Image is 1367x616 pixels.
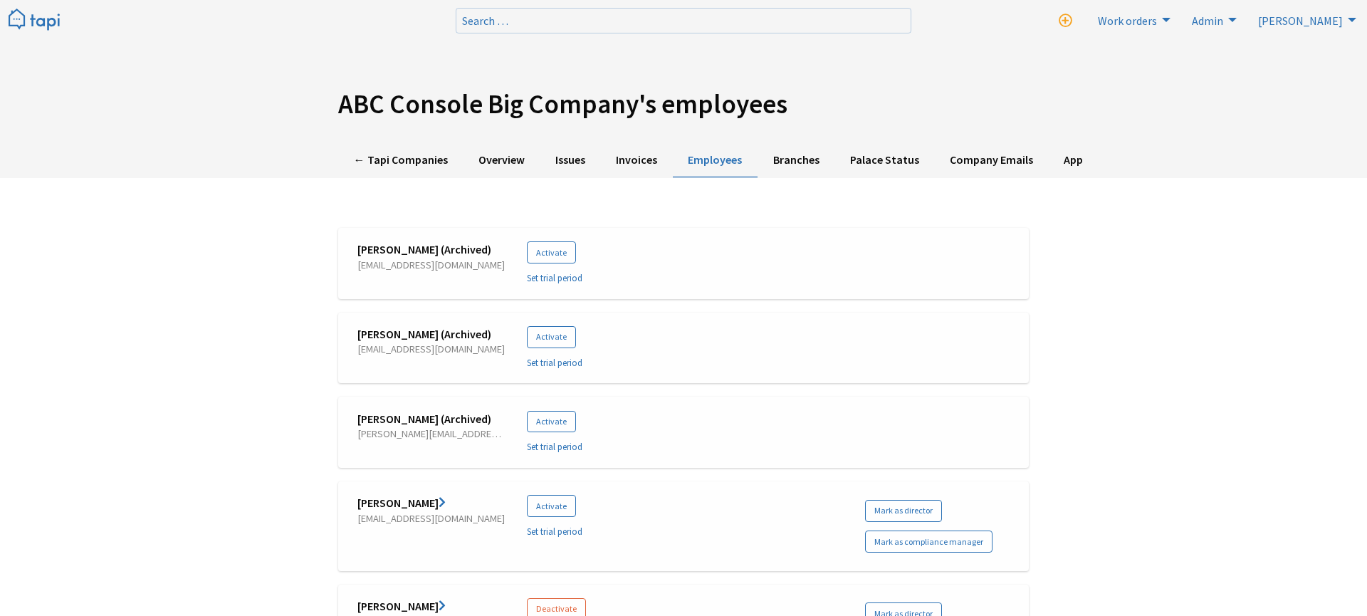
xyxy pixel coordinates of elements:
[527,272,582,283] a: Set trial period
[1183,9,1240,31] a: Admin
[1049,143,1099,178] a: App
[527,411,576,433] button: Activate
[1089,9,1174,31] a: Work orders
[527,326,576,348] button: Activate
[1250,9,1360,31] a: [PERSON_NAME]
[527,441,582,452] a: Set trial period
[357,258,506,272] span: [EMAIL_ADDRESS][DOMAIN_NAME]
[527,241,576,263] button: Activate
[357,599,446,613] a: [PERSON_NAME]
[673,143,758,178] a: Employees
[758,143,834,178] a: Branches
[527,495,576,517] button: Activate
[1059,14,1072,28] i: New work order
[357,427,506,441] span: [PERSON_NAME][EMAIL_ADDRESS][DOMAIN_NAME]
[1192,14,1223,28] span: Admin
[540,143,600,178] a: Issues
[1098,14,1157,28] span: Work orders
[865,500,942,522] a: Mark as director
[9,9,60,32] img: Tapi logo
[527,357,582,368] a: Set trial period
[834,143,934,178] a: Palace Status
[338,143,463,178] a: ← Tapi Companies
[338,88,1029,120] h1: ABC Console Big Company's employees
[1258,14,1343,28] span: [PERSON_NAME]
[357,326,506,342] span: [PERSON_NAME] (Archived)
[357,511,506,526] span: [EMAIL_ADDRESS][DOMAIN_NAME]
[357,241,506,257] span: [PERSON_NAME] (Archived)
[527,526,582,537] a: Set trial period
[865,531,992,553] a: Mark as compliance manager
[463,143,540,178] a: Overview
[1250,9,1360,31] li: Rebekah
[462,14,508,28] span: Search …
[357,411,506,427] span: [PERSON_NAME] (Archived)
[357,342,506,356] span: [EMAIL_ADDRESS][DOMAIN_NAME]
[357,496,446,510] a: [PERSON_NAME]
[934,143,1048,178] a: Company Emails
[601,143,673,178] a: Invoices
